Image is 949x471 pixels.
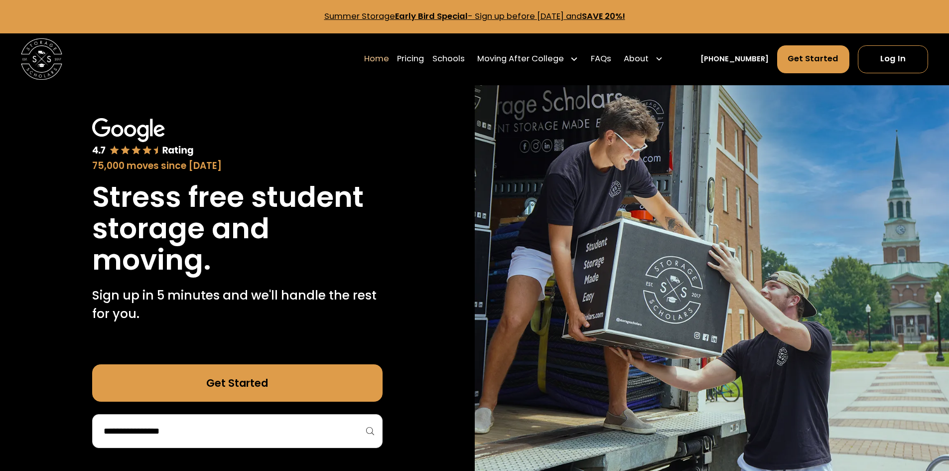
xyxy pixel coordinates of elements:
[397,44,424,73] a: Pricing
[858,45,928,73] a: Log In
[21,38,62,80] img: Storage Scholars main logo
[92,286,383,323] p: Sign up in 5 minutes and we'll handle the rest for you.
[700,54,769,65] a: [PHONE_NUMBER]
[92,364,383,402] a: Get Started
[477,53,564,65] div: Moving After College
[324,10,625,22] a: Summer StorageEarly Bird Special- Sign up before [DATE] andSAVE 20%!
[92,181,383,276] h1: Stress free student storage and moving.
[777,45,850,73] a: Get Started
[591,44,611,73] a: FAQs
[432,44,465,73] a: Schools
[92,118,194,157] img: Google 4.7 star rating
[92,159,383,173] div: 75,000 moves since [DATE]
[582,10,625,22] strong: SAVE 20%!
[364,44,389,73] a: Home
[620,44,668,73] div: About
[395,10,468,22] strong: Early Bird Special
[473,44,583,73] div: Moving After College
[624,53,649,65] div: About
